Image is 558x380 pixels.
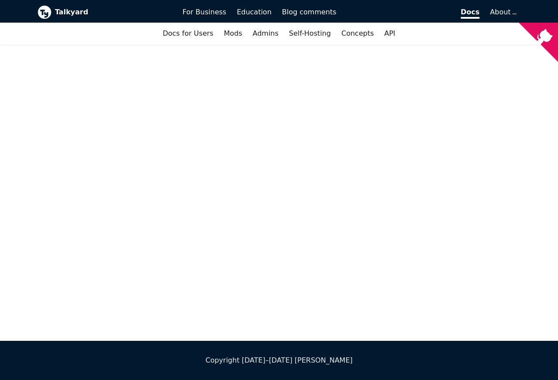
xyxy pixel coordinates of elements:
[37,5,170,19] a: Talkyard logoTalkyard
[157,26,218,41] a: Docs for Users
[183,8,227,16] span: For Business
[37,5,51,19] img: Talkyard logo
[231,5,277,20] a: Education
[282,8,337,16] span: Blog comments
[237,8,272,16] span: Education
[37,355,521,366] div: Copyright [DATE]–[DATE] [PERSON_NAME]
[379,26,401,41] a: API
[284,26,336,41] a: Self-Hosting
[55,7,170,18] b: Talkyard
[461,8,480,19] span: Docs
[336,26,379,41] a: Concepts
[490,8,515,16] a: About
[277,5,342,20] a: Blog comments
[177,5,232,20] a: For Business
[342,5,485,20] a: Docs
[218,26,247,41] a: Mods
[248,26,284,41] a: Admins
